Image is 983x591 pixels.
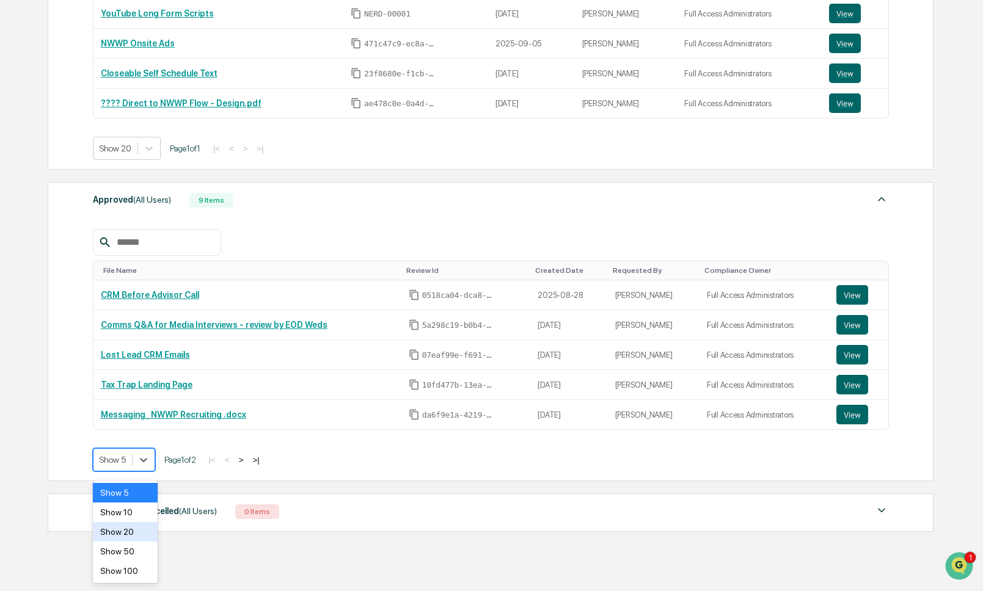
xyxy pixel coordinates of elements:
div: 🗄️ [89,218,98,228]
span: Copy Id [351,8,362,19]
div: 🔎 [12,241,22,251]
button: View [829,34,861,53]
span: 5a298c19-b0b4-4f14-a898-0c075d43b09e [422,321,495,330]
td: [PERSON_NAME] [608,340,700,370]
a: View [829,63,880,83]
td: 2025-08-28 [530,280,607,310]
td: [PERSON_NAME] [608,400,700,429]
a: View [829,4,880,23]
span: Copy Id [351,68,362,79]
div: We're available if you need us! [55,106,168,115]
span: Copy Id [409,349,420,360]
button: < [225,143,238,154]
td: [PERSON_NAME] [575,59,678,89]
td: Full Access Administrators [700,340,829,370]
td: Full Access Administrators [700,280,829,310]
img: 1746055101610-c473b297-6a78-478c-a979-82029cc54cd1 [12,93,34,115]
td: [DATE] [488,89,575,118]
div: 🖐️ [12,218,22,228]
a: Closeable Self Schedule Text [101,68,217,78]
button: View [836,405,868,424]
span: [DATE] [108,166,133,176]
div: Toggle SortBy [406,266,526,275]
div: Toggle SortBy [839,266,883,275]
span: Copy Id [409,409,420,420]
button: > [239,143,252,154]
span: da6f9e1a-4219-4e4e-b65c-239f9f1a8151 [422,410,495,420]
div: 9 Items [189,193,233,208]
td: [DATE] [530,340,607,370]
a: Powered byPylon [86,269,148,279]
td: [DATE] [530,310,607,340]
button: < [221,455,233,465]
img: Jack Rasmussen [12,154,32,174]
span: Pylon [122,270,148,279]
a: Tax Trap Landing Page [101,380,192,390]
button: View [836,345,868,364]
button: View [836,285,868,305]
td: Full Access Administrators [700,400,829,429]
td: [DATE] [530,370,607,400]
button: > [235,455,247,465]
button: View [829,4,861,23]
div: Show 100 [93,561,158,581]
td: [PERSON_NAME] [575,89,678,118]
a: Messaging_ NWWP Recruiting .docx [101,410,246,419]
td: 2025-09-05 [488,29,575,59]
span: 10fd477b-13ea-4d04-aa09-a1c76cc4f82c [422,380,495,390]
span: Copy Id [409,289,420,300]
button: Start new chat [208,97,222,112]
span: 471c47c9-ec8a-47f7-8d07-e4c1a0ceb988 [364,39,437,49]
span: Copy Id [351,38,362,49]
button: View [829,63,861,83]
a: NWWP Onsite Ads [101,38,175,48]
a: View [829,93,880,113]
a: Lost Lead CRM Emails [101,350,190,360]
img: caret [874,192,889,206]
button: View [836,375,868,394]
span: [PERSON_NAME] [38,166,99,176]
a: View [829,34,880,53]
div: Toggle SortBy [103,266,396,275]
span: (All Users) [179,506,217,516]
span: ae478c0e-0a4d-4479-b16b-62d7dbbc97dc [364,99,437,109]
a: Comms Q&A for Media Interviews - review by EOD Weds [101,320,327,330]
td: [PERSON_NAME] [608,310,700,340]
button: View [829,93,861,113]
span: Data Lookup [24,240,77,252]
td: Full Access Administrators [677,29,822,59]
img: 8933085812038_c878075ebb4cc5468115_72.jpg [26,93,48,115]
td: Full Access Administrators [677,89,822,118]
button: See all [189,133,222,148]
td: [PERSON_NAME] [608,370,700,400]
button: |< [205,455,219,465]
p: How can we help? [12,26,222,45]
td: [PERSON_NAME] [575,29,678,59]
a: View [836,375,881,394]
span: Copy Id [409,379,420,390]
td: [DATE] [488,59,575,89]
div: Start new chat [55,93,200,106]
a: 🗄️Attestations [84,212,156,234]
a: CRM Before Advisor Call [101,290,199,300]
span: Copy Id [409,319,420,330]
img: 1746055101610-c473b297-6a78-478c-a979-82029cc54cd1 [24,167,34,176]
td: Full Access Administrators [700,370,829,400]
span: (All Users) [133,195,171,205]
a: 🖐️Preclearance [7,212,84,234]
span: Preclearance [24,217,79,229]
span: 0518ca04-dca8-4ae0-a767-ef58864fa02b [422,291,495,300]
span: 07eaf99e-f691-4635-bec0-b07538373424 [422,350,495,360]
img: caret [874,503,889,518]
div: Approved [93,192,171,208]
a: YouTube Long Form Scripts [101,9,214,18]
div: Show 20 [93,522,158,542]
td: Full Access Administrators [677,59,822,89]
a: View [836,345,881,364]
span: Copy Id [351,98,362,109]
div: Toggle SortBy [535,266,602,275]
a: View [836,315,881,335]
span: Attestations [101,217,152,229]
